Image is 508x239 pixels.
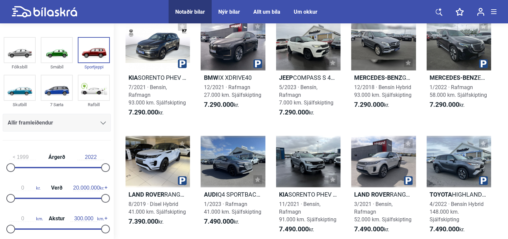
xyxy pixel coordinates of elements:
b: Toyota [430,191,452,198]
h2: COMPASS S 4XE [276,74,340,81]
b: 7.490.000 [354,225,384,233]
a: Mercedes-BenzEQC 400 4MATIC PROGGRESSIVE1/2022 · Rafmagn58.000 km. Sjálfskipting7.290.000kr. [427,19,491,123]
img: parking.png [178,176,187,185]
span: Akstur [47,216,66,221]
a: Notaðir bílar [175,9,205,15]
span: 1/2022 · Rafmagn 58.000 km. Sjálfskipting [430,84,487,98]
b: Kia [279,191,288,198]
h2: RANGE ROVER EVOQUE S PHEV [351,191,416,198]
b: 7.490.000 [279,225,309,233]
img: parking.png [253,59,262,68]
b: 7.490.000 [204,217,233,225]
span: kr. [204,218,239,226]
a: Nýir bílar [218,9,240,15]
span: kr. [279,225,314,233]
h2: GLE 500 E 4MATIC [351,74,416,81]
span: kr. [430,101,465,109]
a: Mercedes-BenzGLE 500 E 4MATIC12/2018 · Bensín Hybrid93.000 km. Sjálfskipting7.290.000kr. [351,19,416,123]
span: 5/2023 · Bensín, Rafmagn 7.000 km. Sjálfskipting [279,84,333,106]
span: kr. [9,185,40,191]
span: 4/2022 · Bensín Hybrid 148.000 km. Sjálfskipting [430,201,484,223]
span: kr. [129,218,164,226]
span: 11/2021 · Bensín, Rafmagn 91.000 km. Sjálfskipting [279,201,336,223]
span: 1/2023 · Rafmagn 41.000 km. Sjálfskipting [204,201,261,215]
div: Sportjeppi [78,63,110,71]
h2: HIGHLANDER VX HYBRID AWD [427,191,491,198]
span: km. [9,216,43,222]
span: kr. [204,101,239,109]
img: user-login.svg [477,8,484,16]
h2: RANGE ROVER EVOQUE SE R-DYNAMIC [125,191,190,198]
b: Land Rover [354,191,390,198]
span: 8/2019 · Dísel Hybrid 41.000 km. Sjálfskipting [129,201,186,215]
h2: SORENTO PHEV LUXURY [125,74,190,81]
span: Árgerð [47,155,67,160]
b: 7.290.000 [279,108,309,116]
b: Mercedes-Benz [354,74,402,81]
b: 7.290.000 [354,100,384,108]
img: parking.png [479,59,488,68]
img: parking.png [404,176,413,185]
span: kr. [354,225,389,233]
img: parking.png [479,176,488,185]
b: Land Rover [129,191,164,198]
b: 7.290.000 [204,100,233,108]
b: Kia [129,74,138,81]
span: kr. [354,101,389,109]
b: 7.290.000 [129,108,158,116]
span: 12/2018 · Bensín Hybrid 93.000 km. Sjálfskipting [354,84,412,98]
span: Allir framleiðendur [8,118,53,128]
span: Verð [49,185,64,191]
span: kr. [129,108,164,116]
span: kr. [430,225,465,233]
div: Rafbíll [78,101,110,108]
h2: EQC 400 4MATIC PROGGRESSIVE [427,74,491,81]
h2: IX XDRIVE40 [201,74,265,81]
b: Audi [204,191,217,198]
b: BMW [204,74,218,81]
a: KiaSORENTO PHEV LUXURY7/2021 · Bensín, Rafmagn93.000 km. Sjálfskipting7.290.000kr. [125,19,190,123]
b: Jeep [279,74,293,81]
div: Fólksbíll [4,63,36,71]
b: 7.290.000 [430,100,459,108]
div: 7 Sæta [41,101,73,108]
span: km. [70,216,104,222]
h2: Q4 SPORTBACK 50 E-TRON [201,191,265,198]
a: JeepCOMPASS S 4XE5/2023 · Bensín, Rafmagn7.000 km. Sjálfskipting7.290.000kr. [276,19,340,123]
span: kr. [73,185,104,191]
b: Mercedes-Benz [430,74,478,81]
span: 3/2021 · Bensín, Rafmagn 52.000 km. Sjálfskipting [354,201,412,223]
div: Skutbíll [4,101,36,108]
h2: SORENTO PHEV LUXURY PLUS [276,191,340,198]
b: 7.390.000 [129,217,158,225]
a: BMWIX XDRIVE4012/2021 · Rafmagn27.000 km. Sjálfskipting7.290.000kr. [201,19,265,123]
span: kr. [279,108,314,116]
div: Smábíl [41,63,73,71]
img: parking.png [178,59,187,68]
b: 7.490.000 [430,225,459,233]
span: 7/2021 · Bensín, Rafmagn 93.000 km. Sjálfskipting [129,84,186,106]
span: 12/2021 · Rafmagn 27.000 km. Sjálfskipting [204,84,261,98]
a: Allt um bíla [253,9,280,15]
a: Um okkur [294,9,317,15]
